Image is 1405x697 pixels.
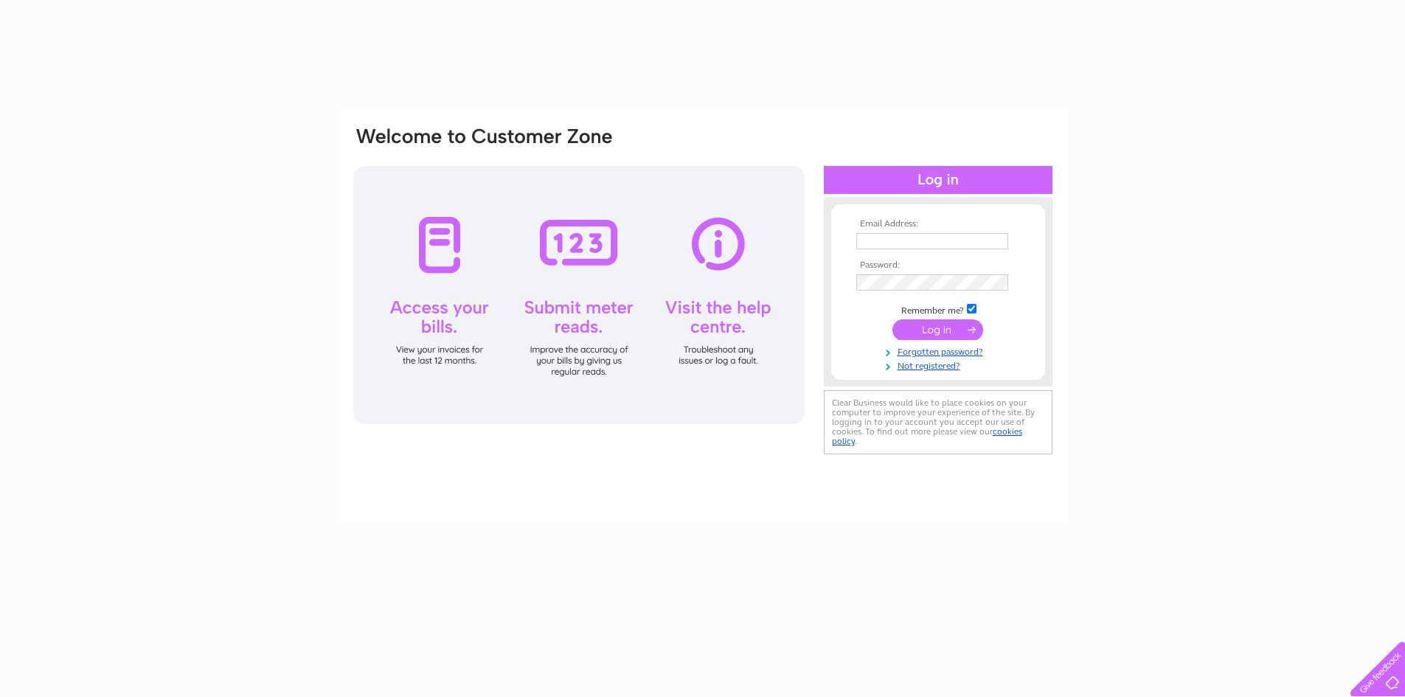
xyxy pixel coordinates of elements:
[853,260,1024,271] th: Password:
[853,302,1024,316] td: Remember me?
[856,358,1024,372] a: Not registered?
[856,344,1024,358] a: Forgotten password?
[824,390,1052,454] div: Clear Business would like to place cookies on your computer to improve your experience of the sit...
[892,319,983,340] input: Submit
[832,426,1022,446] a: cookies policy
[853,219,1024,229] th: Email Address:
